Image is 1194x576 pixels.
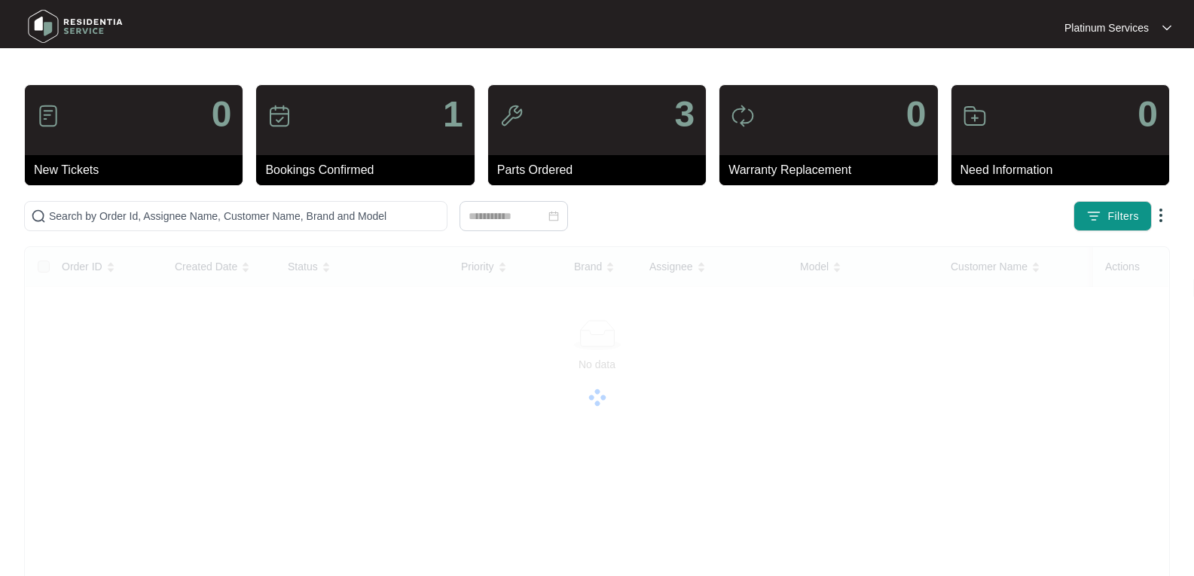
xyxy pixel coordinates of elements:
[265,161,474,179] p: Bookings Confirmed
[49,208,441,224] input: Search by Order Id, Assignee Name, Customer Name, Brand and Model
[731,104,755,128] img: icon
[34,161,243,179] p: New Tickets
[267,104,292,128] img: icon
[31,209,46,224] img: search-icon
[23,4,128,49] img: residentia service logo
[906,96,927,133] p: 0
[1064,20,1149,35] p: Platinum Services
[963,104,987,128] img: icon
[728,161,937,179] p: Warranty Replacement
[36,104,60,128] img: icon
[1086,209,1101,224] img: filter icon
[1138,96,1158,133] p: 0
[1162,24,1171,32] img: dropdown arrow
[443,96,463,133] p: 1
[674,96,695,133] p: 3
[499,104,524,128] img: icon
[1073,201,1152,231] button: filter iconFilters
[497,161,706,179] p: Parts Ordered
[1152,206,1170,224] img: dropdown arrow
[212,96,232,133] p: 0
[1107,209,1139,224] span: Filters
[960,161,1169,179] p: Need Information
